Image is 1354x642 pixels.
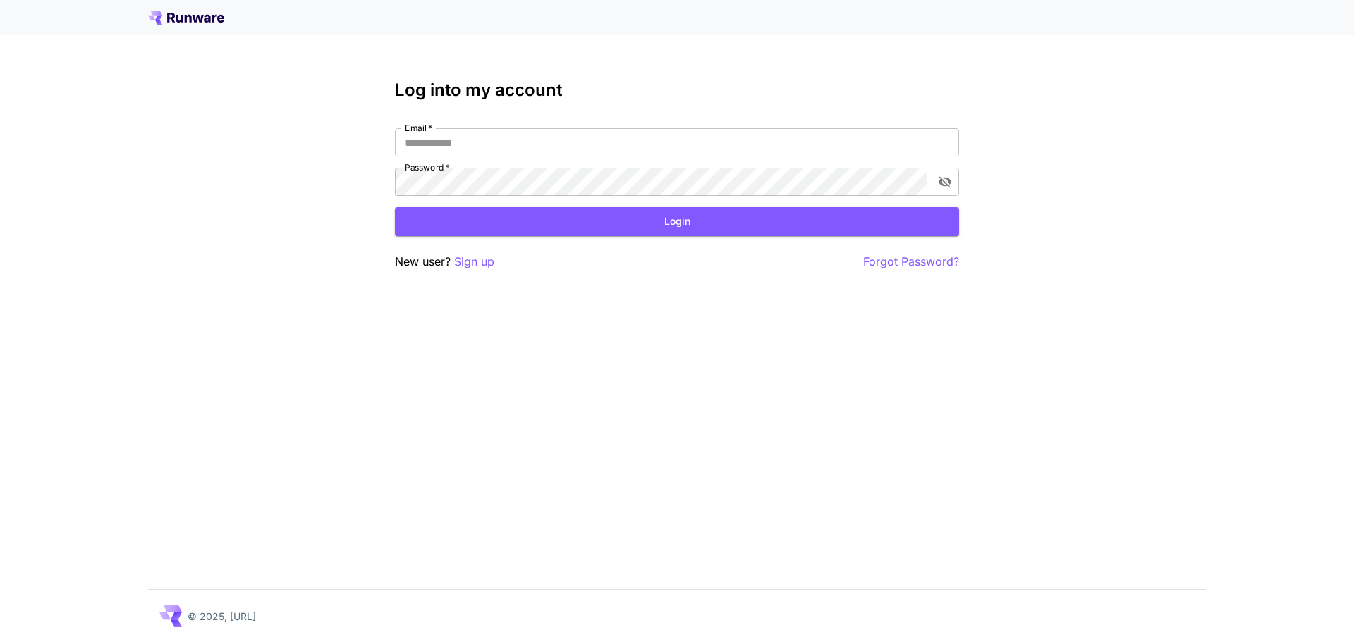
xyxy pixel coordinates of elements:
[188,609,256,624] p: © 2025, [URL]
[932,169,958,195] button: toggle password visibility
[863,253,959,271] button: Forgot Password?
[395,80,959,100] h3: Log into my account
[454,253,494,271] button: Sign up
[395,207,959,236] button: Login
[395,253,494,271] p: New user?
[405,122,432,134] label: Email
[405,161,450,173] label: Password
